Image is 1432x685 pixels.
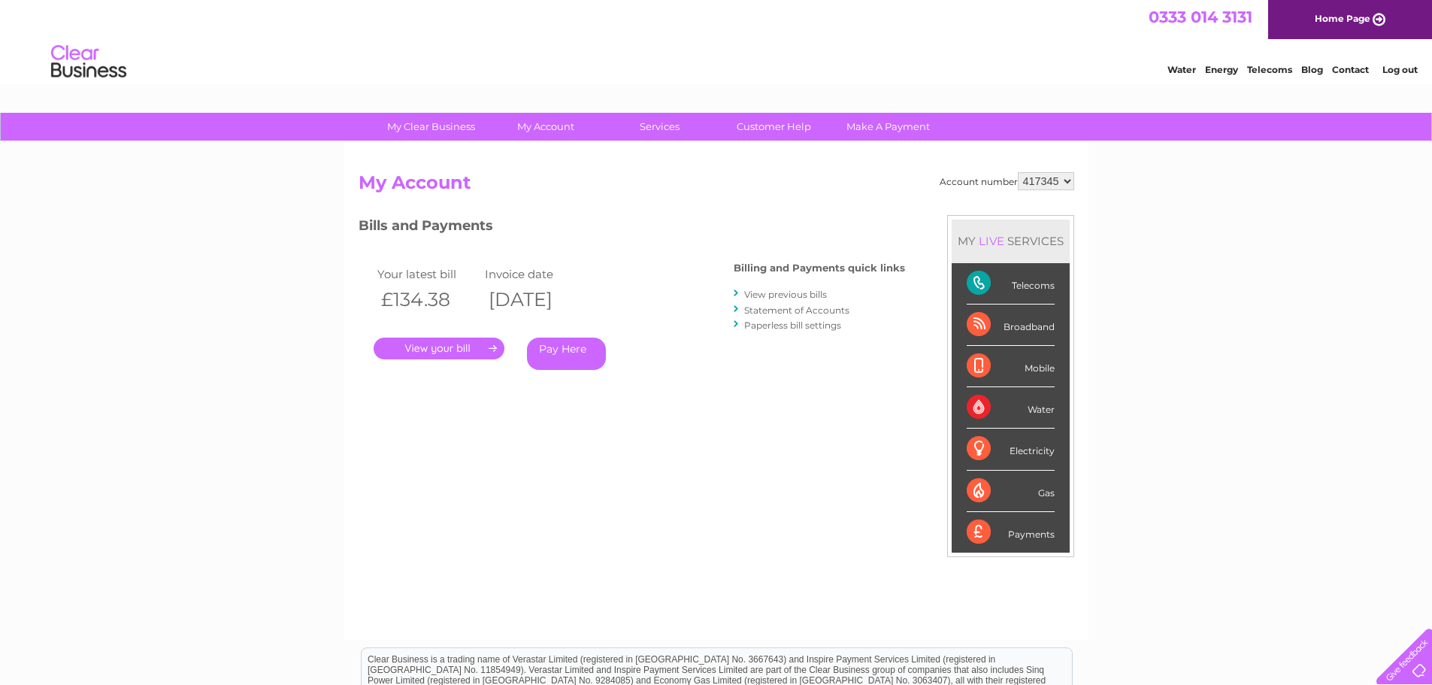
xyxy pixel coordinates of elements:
[967,429,1055,470] div: Electricity
[50,39,127,85] img: logo.png
[1301,64,1323,75] a: Blog
[967,387,1055,429] div: Water
[481,264,589,284] td: Invoice date
[744,305,849,316] a: Statement of Accounts
[744,289,827,300] a: View previous bills
[374,264,482,284] td: Your latest bill
[967,512,1055,553] div: Payments
[598,113,722,141] a: Services
[712,113,836,141] a: Customer Help
[369,113,493,141] a: My Clear Business
[359,215,905,241] h3: Bills and Payments
[976,234,1007,248] div: LIVE
[374,284,482,315] th: £134.38
[967,346,1055,387] div: Mobile
[527,338,606,370] a: Pay Here
[952,220,1070,262] div: MY SERVICES
[967,305,1055,346] div: Broadband
[1247,64,1292,75] a: Telecoms
[1149,8,1252,26] a: 0333 014 3131
[1167,64,1196,75] a: Water
[359,172,1074,201] h2: My Account
[374,338,504,359] a: .
[362,8,1072,73] div: Clear Business is a trading name of Verastar Limited (registered in [GEOGRAPHIC_DATA] No. 3667643...
[744,320,841,331] a: Paperless bill settings
[1332,64,1369,75] a: Contact
[1205,64,1238,75] a: Energy
[940,172,1074,190] div: Account number
[481,284,589,315] th: [DATE]
[826,113,950,141] a: Make A Payment
[483,113,607,141] a: My Account
[1382,64,1418,75] a: Log out
[967,263,1055,305] div: Telecoms
[734,262,905,274] h4: Billing and Payments quick links
[967,471,1055,512] div: Gas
